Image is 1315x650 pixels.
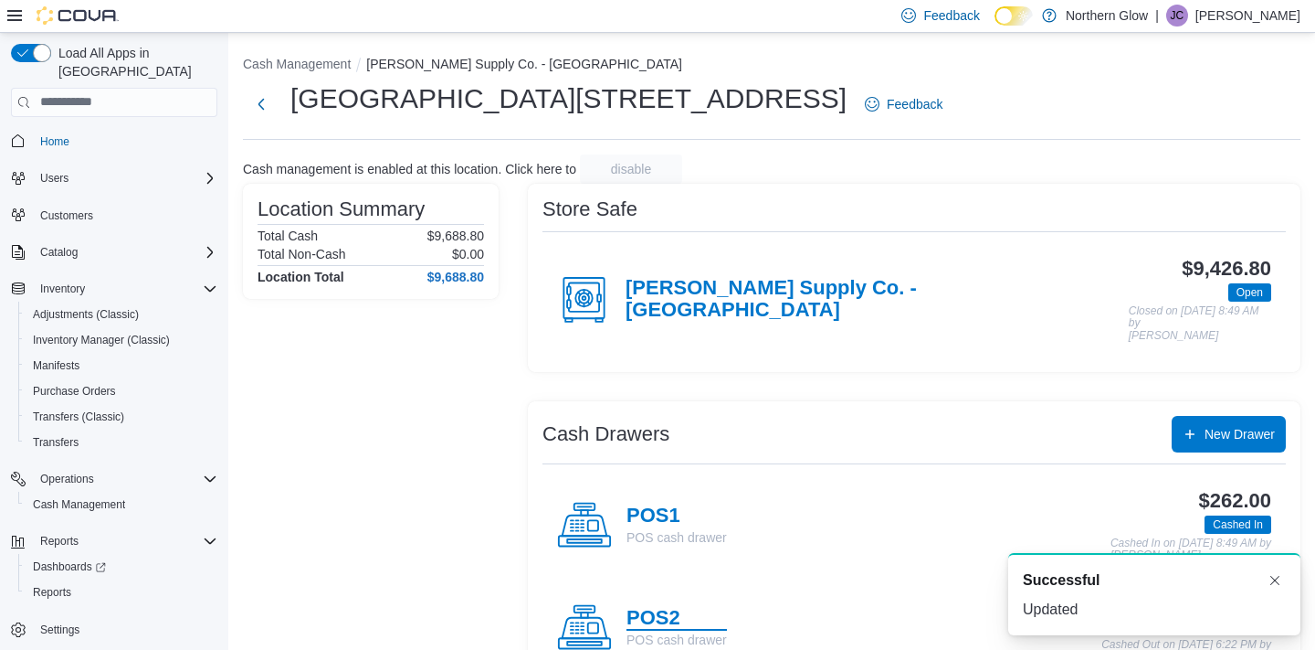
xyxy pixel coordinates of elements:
[33,167,217,189] span: Users
[33,131,77,153] a: Home
[33,241,217,263] span: Catalog
[33,497,125,512] span: Cash Management
[626,607,727,631] h4: POS2
[26,406,131,428] a: Transfers (Classic)
[4,165,225,191] button: Users
[18,580,225,605] button: Reports
[26,432,217,453] span: Transfers
[18,430,225,455] button: Transfers
[243,57,351,71] button: Cash Management
[626,528,727,547] p: POS cash drawer
[26,355,217,377] span: Manifests
[26,329,217,351] span: Inventory Manager (Classic)
[887,95,942,113] span: Feedback
[33,358,79,373] span: Manifests
[26,406,217,428] span: Transfers (Classic)
[427,270,484,284] h4: $9,688.80
[1199,490,1271,512] h3: $262.00
[18,353,225,378] button: Manifests
[18,302,225,327] button: Adjustments (Classic)
[1264,570,1286,591] button: Dismiss toast
[18,554,225,580] a: Dashboards
[37,6,119,25] img: Cova
[26,494,217,516] span: Cash Management
[33,204,217,227] span: Customers
[33,559,106,574] span: Dashboards
[18,492,225,517] button: Cash Management
[26,432,86,453] a: Transfers
[4,616,225,643] button: Settings
[258,247,346,261] h6: Total Non-Cash
[4,240,225,265] button: Catalog
[626,277,1129,323] h4: [PERSON_NAME] Supply Co. - [GEOGRAPHIC_DATA]
[1066,5,1148,27] p: Northern Glow
[33,130,217,153] span: Home
[26,329,177,351] a: Inventory Manager (Classic)
[258,270,344,284] h4: Location Total
[33,384,116,399] span: Purchase Orders
[243,162,576,176] p: Cash management is enabled at this location. Click here to
[1182,258,1271,280] h3: $9,426.80
[40,208,93,223] span: Customers
[994,6,1033,26] input: Dark Mode
[1213,517,1263,533] span: Cashed In
[26,304,146,325] a: Adjustments (Classic)
[1166,5,1188,27] div: Jesse Cettina
[18,327,225,353] button: Inventory Manager (Classic)
[33,468,101,490] button: Operations
[1129,305,1271,343] p: Closed on [DATE] 8:49 AM by [PERSON_NAME]
[26,494,132,516] a: Cash Management
[33,278,92,300] button: Inventory
[290,80,847,117] h1: [GEOGRAPHIC_DATA][STREET_ADDRESS]
[580,155,682,184] button: disable
[26,355,87,377] a: Manifests
[33,333,170,347] span: Inventory Manager (Classic)
[40,623,79,637] span: Settings
[33,410,124,424] span: Transfers (Classic)
[26,304,217,325] span: Adjustments (Classic)
[33,619,87,641] a: Settings
[26,380,217,402] span: Purchase Orders
[40,245,78,260] span: Catalog
[40,534,79,549] span: Reports
[1205,425,1275,443] span: New Drawer
[4,466,225,492] button: Operations
[26,556,113,578] a: Dashboards
[40,472,94,486] span: Operations
[18,404,225,430] button: Transfers (Classic)
[427,229,484,243] p: $9,688.80
[18,378,225,404] button: Purchase Orders
[33,307,139,322] span: Adjustments (Classic)
[1195,5,1300,27] p: [PERSON_NAME]
[33,530,86,552] button: Reports
[1023,570,1099,591] span: Successful
[4,202,225,229] button: Customers
[33,435,79,450] span: Transfers
[1023,570,1286,591] div: Notification
[4,528,225,554] button: Reports
[542,423,669,445] h3: Cash Drawers
[1172,416,1286,453] button: New Drawer
[1110,538,1271,562] p: Cashed In on [DATE] 8:49 AM by [PERSON_NAME]
[26,581,217,603] span: Reports
[33,530,217,552] span: Reports
[40,282,85,296] span: Inventory
[33,618,217,641] span: Settings
[626,505,727,528] h4: POS1
[40,171,68,186] span: Users
[1155,5,1159,27] p: |
[626,631,727,649] p: POS cash drawer
[26,556,217,578] span: Dashboards
[33,278,217,300] span: Inventory
[33,468,217,490] span: Operations
[51,44,217,80] span: Load All Apps in [GEOGRAPHIC_DATA]
[4,276,225,302] button: Inventory
[1228,283,1271,302] span: Open
[857,86,950,123] a: Feedback
[40,134,69,149] span: Home
[26,581,79,603] a: Reports
[33,205,100,227] a: Customers
[33,241,85,263] button: Catalog
[33,167,76,189] button: Users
